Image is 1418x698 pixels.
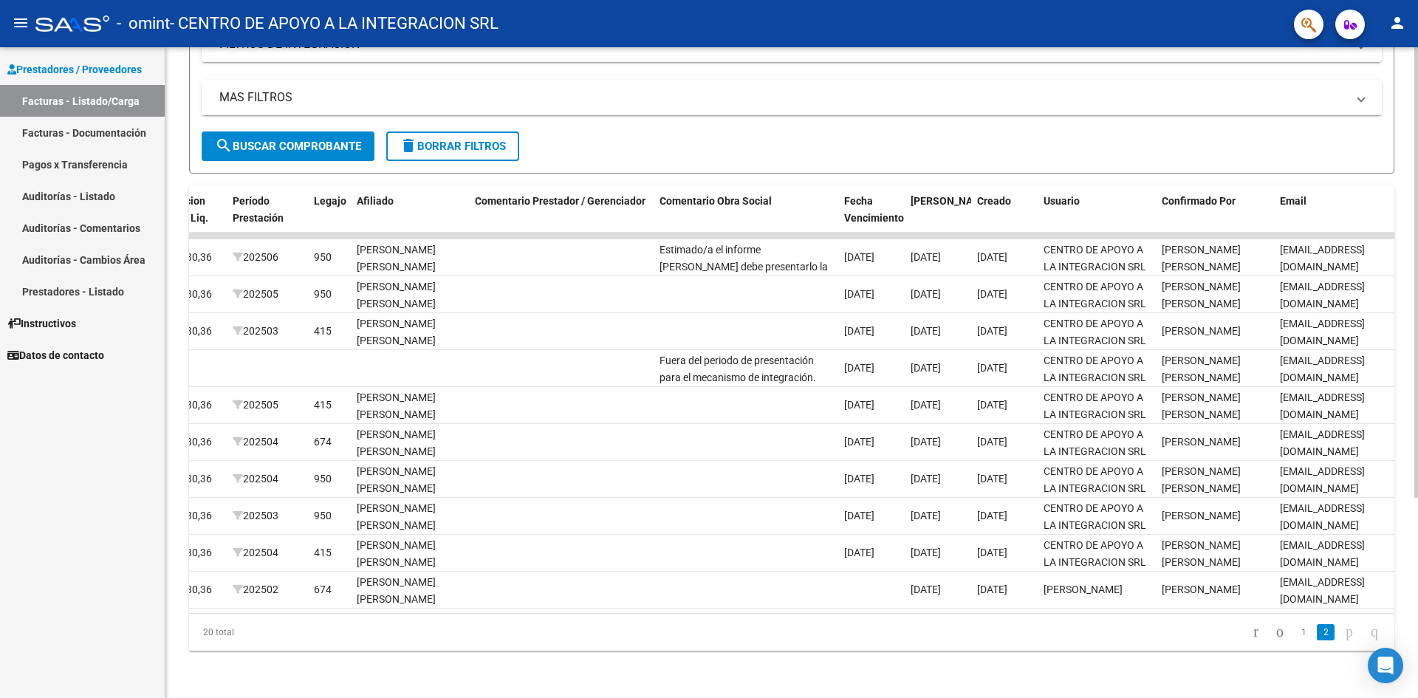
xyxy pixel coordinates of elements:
[314,507,332,524] div: 950
[844,362,874,374] span: [DATE]
[1044,318,1146,346] span: CENTRO DE APOYO A LA INTEGRACION SRL
[1162,436,1241,448] span: [PERSON_NAME]
[1280,502,1365,531] span: [EMAIL_ADDRESS][DOMAIN_NAME]
[202,80,1382,115] mat-expansion-panel-header: MAS FILTROS
[1162,584,1241,595] span: [PERSON_NAME]
[233,584,278,595] span: 202502
[1044,502,1146,531] span: CENTRO DE APOYO A LA INTEGRACION SRL
[1162,281,1241,309] span: [PERSON_NAME] [PERSON_NAME]
[357,463,463,513] div: [PERSON_NAME] [PERSON_NAME] 27567100370
[1156,185,1274,250] datatable-header-cell: Confirmado Por
[357,242,463,292] div: [PERSON_NAME] [PERSON_NAME] 27567100370
[1280,281,1365,309] span: [EMAIL_ADDRESS][DOMAIN_NAME]
[227,185,308,250] datatable-header-cell: Período Prestación
[357,389,463,439] div: [PERSON_NAME] [PERSON_NAME] 20537806134
[838,185,905,250] datatable-header-cell: Fecha Vencimiento
[911,584,941,595] span: [DATE]
[1280,195,1306,207] span: Email
[844,195,904,224] span: Fecha Vencimiento
[844,325,874,337] span: [DATE]
[233,436,278,448] span: 202504
[844,436,874,448] span: [DATE]
[233,195,284,224] span: Período Prestación
[654,185,838,250] datatable-header-cell: Comentario Obra Social
[400,137,417,154] mat-icon: delete
[170,7,499,40] span: - CENTRO DE APOYO A LA INTEGRACION SRL
[844,547,874,558] span: [DATE]
[905,185,971,250] datatable-header-cell: Fecha Confimado
[314,397,332,414] div: 415
[469,185,654,250] datatable-header-cell: Comentario Prestador / Gerenciador
[1317,624,1335,640] a: 2
[977,436,1007,448] span: [DATE]
[1280,244,1365,273] span: [EMAIL_ADDRESS][DOMAIN_NAME]
[219,89,1346,106] mat-panel-title: MAS FILTROS
[1044,428,1146,457] span: CENTRO DE APOYO A LA INTEGRACION SRL
[911,195,990,207] span: [PERSON_NAME]
[977,251,1007,263] span: [DATE]
[844,473,874,485] span: [DATE]
[1162,244,1241,273] span: [PERSON_NAME] [PERSON_NAME]
[233,399,278,411] span: 202505
[844,510,874,521] span: [DATE]
[1162,510,1241,521] span: [PERSON_NAME]
[977,288,1007,300] span: [DATE]
[314,471,332,487] div: 950
[314,434,332,451] div: 674
[7,61,142,78] span: Prestadores / Proveedores
[386,131,519,161] button: Borrar Filtros
[1247,624,1265,640] a: go to first page
[475,195,645,207] span: Comentario Prestador / Gerenciador
[977,399,1007,411] span: [DATE]
[357,537,463,587] div: [PERSON_NAME] [PERSON_NAME] 20537806134
[1162,391,1241,420] span: [PERSON_NAME] [PERSON_NAME]
[357,315,463,366] div: [PERSON_NAME] [PERSON_NAME] 20537806134
[314,286,332,303] div: 950
[1162,465,1241,494] span: [PERSON_NAME] [PERSON_NAME]
[660,355,823,417] span: Fuera del periodo de presentación para el mecanismo de integración. Por favor comunicarse a [EMAI...
[1280,539,1365,568] span: [EMAIL_ADDRESS][DOMAIN_NAME]
[1270,624,1290,640] a: go to previous page
[215,137,233,154] mat-icon: search
[1162,325,1241,337] span: [PERSON_NAME]
[314,544,332,561] div: 415
[1044,195,1080,207] span: Usuario
[1044,281,1146,309] span: CENTRO DE APOYO A LA INTEGRACION SRL
[1364,624,1385,640] a: go to last page
[233,547,278,558] span: 202504
[911,288,941,300] span: [DATE]
[1044,465,1146,494] span: CENTRO DE APOYO A LA INTEGRACION SRL
[660,195,772,207] span: Comentario Obra Social
[1162,195,1236,207] span: Confirmado Por
[1368,648,1403,683] div: Open Intercom Messenger
[357,500,463,550] div: [PERSON_NAME] [PERSON_NAME] 27567100370
[1280,355,1365,383] span: [EMAIL_ADDRESS][DOMAIN_NAME]
[233,251,278,263] span: 202506
[911,251,941,263] span: [DATE]
[1280,428,1365,457] span: [EMAIL_ADDRESS][DOMAIN_NAME]
[977,584,1007,595] span: [DATE]
[117,7,170,40] span: - omint
[844,288,874,300] span: [DATE]
[660,244,828,290] span: Estimado/a el informe [PERSON_NAME] debe presentarlo la familia en la web Omint
[314,323,332,340] div: 415
[233,325,278,337] span: 202503
[1339,624,1360,640] a: go to next page
[1162,539,1241,568] span: [PERSON_NAME] [PERSON_NAME]
[911,547,941,558] span: [DATE]
[844,399,874,411] span: [DATE]
[1295,624,1312,640] a: 1
[7,315,76,332] span: Instructivos
[314,581,332,598] div: 674
[1044,539,1146,568] span: CENTRO DE APOYO A LA INTEGRACION SRL
[1280,465,1365,494] span: [EMAIL_ADDRESS][DOMAIN_NAME]
[1038,185,1156,250] datatable-header-cell: Usuario
[911,510,941,521] span: [DATE]
[977,473,1007,485] span: [DATE]
[1044,244,1146,273] span: CENTRO DE APOYO A LA INTEGRACION SRL
[1292,620,1315,645] li: page 1
[357,574,463,624] div: [PERSON_NAME] [PERSON_NAME] 20576582189
[844,251,874,263] span: [DATE]
[357,426,463,476] div: [PERSON_NAME] [PERSON_NAME] 20576582189
[351,185,469,250] datatable-header-cell: Afiliado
